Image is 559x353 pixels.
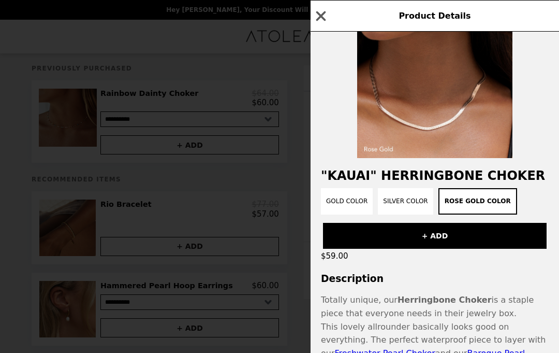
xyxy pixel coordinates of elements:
button: Silver Color [378,188,433,215]
div: $59.00 [311,249,559,263]
img: Rose Gold Color [357,3,512,158]
span: Product Details [399,11,470,21]
h3: Description [311,273,559,284]
strong: Herringbone Choker [398,295,492,305]
button: Rose Gold Color [438,188,517,215]
button: + ADD [323,223,547,249]
h2: "Kauai" Herringbone Choker [311,168,559,183]
span: Totally unique, our is a staple piece that everyone needs in their jewelry box. [321,295,534,318]
button: Gold Color [321,188,373,215]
